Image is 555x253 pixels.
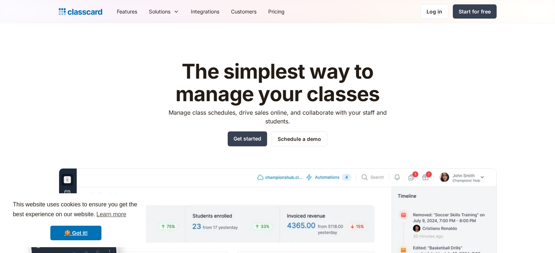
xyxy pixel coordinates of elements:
[459,8,491,15] div: Start for free
[162,60,393,105] h1: The simplest way to manage your classes
[162,108,393,126] p: Manage class schedules, drive sales online, and collaborate with your staff and students.
[149,8,170,15] div: Solutions
[6,193,146,247] div: cookieconsent
[111,3,143,20] a: Features
[228,131,267,146] a: Get started
[95,209,127,220] a: learn more about cookies
[143,3,185,20] div: Solutions
[427,8,442,15] div: Log in
[453,4,497,19] a: Start for free
[271,131,327,146] a: Schedule a demo
[225,3,262,20] a: Customers
[59,7,102,17] a: home
[50,226,101,240] a: dismiss cookie message
[185,3,225,20] a: Integrations
[262,3,290,20] a: Pricing
[420,4,448,19] a: Log in
[13,200,139,220] span: This website uses cookies to ensure you get the best experience on our website.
